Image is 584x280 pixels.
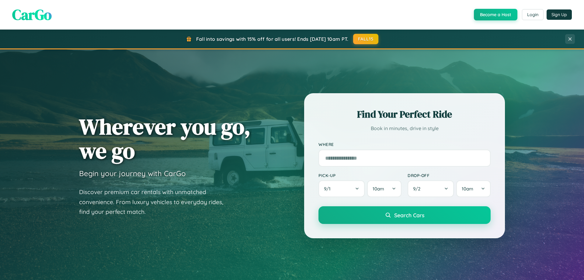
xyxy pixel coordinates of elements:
[413,186,423,192] span: 9 / 2
[196,36,349,42] span: Fall into savings with 15% off for all users! Ends [DATE] 10am PT.
[318,124,491,133] p: Book in minutes, drive in style
[367,180,401,197] button: 10am
[318,180,365,197] button: 9/1
[394,212,424,218] span: Search Cars
[324,186,334,192] span: 9 / 1
[408,173,491,178] label: Drop-off
[522,9,544,20] button: Login
[318,206,491,224] button: Search Cars
[408,180,454,197] button: 9/2
[318,142,491,147] label: Where
[547,9,572,20] button: Sign Up
[373,186,384,192] span: 10am
[456,180,491,197] button: 10am
[318,173,401,178] label: Pick-up
[79,187,231,217] p: Discover premium car rentals with unmatched convenience. From luxury vehicles to everyday rides, ...
[318,108,491,121] h2: Find Your Perfect Ride
[474,9,517,20] button: Become a Host
[353,34,379,44] button: FALL15
[79,169,186,178] h3: Begin your journey with CarGo
[12,5,52,25] span: CarGo
[462,186,473,192] span: 10am
[79,115,251,163] h1: Wherever you go, we go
